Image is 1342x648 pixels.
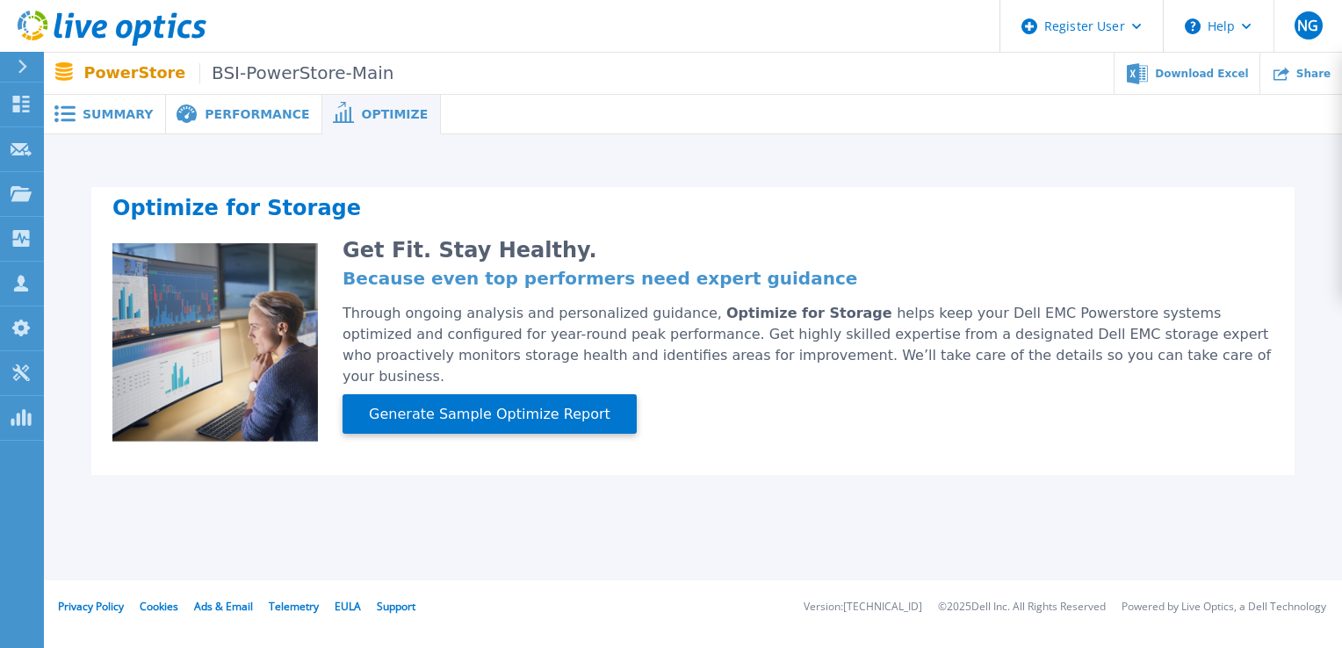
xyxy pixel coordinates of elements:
span: BSI-PowerStore-Main [199,63,393,83]
a: Support [377,599,415,614]
span: Optimize for Storage [726,305,897,321]
h2: Get Fit. Stay Healthy. [343,243,1273,257]
a: Ads & Email [194,599,253,614]
li: © 2025 Dell Inc. All Rights Reserved [938,601,1106,613]
li: Powered by Live Optics, a Dell Technology [1122,601,1326,613]
button: Generate Sample Optimize Report [343,394,637,434]
p: PowerStore [84,63,394,83]
span: Download Excel [1155,68,1248,79]
span: Generate Sample Optimize Report [362,404,617,425]
span: Summary [83,108,153,120]
img: Optimize Promo [112,243,318,443]
span: Optimize [361,108,428,120]
li: Version: [TECHNICAL_ID] [804,601,922,613]
h2: Optimize for Storage [112,201,1273,222]
span: Share [1296,68,1331,79]
h4: Because even top performers need expert guidance [343,271,1273,285]
a: EULA [335,599,361,614]
a: Privacy Policy [58,599,124,614]
span: NG [1297,18,1318,32]
a: Cookies [140,599,178,614]
div: Through ongoing analysis and personalized guidance, helps keep your Dell EMC Powerstore systems o... [343,303,1273,387]
a: Telemetry [269,599,319,614]
span: Performance [205,108,309,120]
